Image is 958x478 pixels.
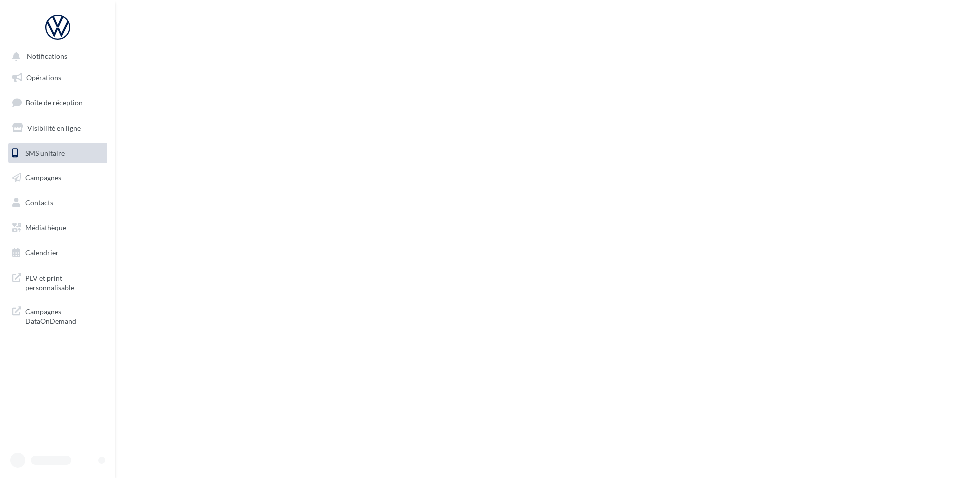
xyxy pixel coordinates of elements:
span: Médiathèque [25,223,66,232]
span: Campagnes [25,173,61,182]
span: Opérations [26,73,61,82]
a: Campagnes [6,167,109,188]
span: Campagnes DataOnDemand [25,305,103,326]
a: Médiathèque [6,217,109,238]
a: Visibilité en ligne [6,118,109,139]
a: Contacts [6,192,109,213]
a: Opérations [6,67,109,88]
span: Calendrier [25,248,59,257]
a: Boîte de réception [6,92,109,113]
a: Campagnes DataOnDemand [6,301,109,330]
span: SMS unitaire [25,148,65,157]
span: Visibilité en ligne [27,124,81,132]
span: PLV et print personnalisable [25,271,103,293]
span: Boîte de réception [26,98,83,107]
a: SMS unitaire [6,143,109,164]
span: Notifications [27,52,67,61]
a: PLV et print personnalisable [6,267,109,297]
a: Calendrier [6,242,109,263]
span: Contacts [25,198,53,207]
